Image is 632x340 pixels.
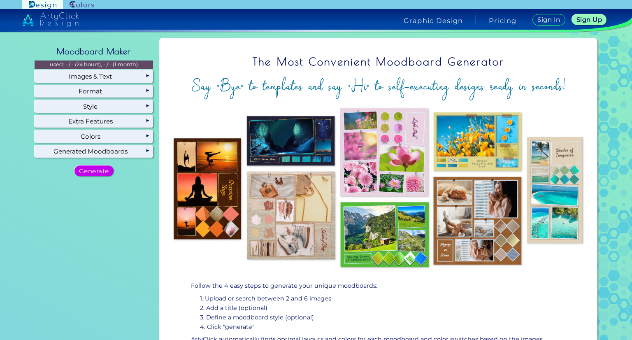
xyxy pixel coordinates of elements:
h5: Sign In [539,17,559,23]
a: Pricing [489,17,516,24]
p: 1. Upload or search between 2 and 6 images 2. Add a title (optional) 3. Define a moodboard style ... [200,294,564,332]
div: Format [35,85,153,98]
div: Colors [35,130,153,142]
h2: Say "Bye" to templates and say "Hi" to self-executing designs ready in seconds! [166,76,591,97]
img: overview.jpg [166,103,591,273]
h2: Moodboard Maker [53,42,135,61]
p: Follow the 4 easy steps to generate your unique moodboards: [191,281,566,291]
a: Sign In [534,14,564,25]
div: Generated Moodboards [35,145,153,158]
h4: Graphic Design [404,17,463,24]
img: ArtyClick Colors logo [70,1,94,9]
a: Sign Up [574,15,605,25]
h1: The Most Convenient Moodboard Generator [166,50,591,73]
p: used: - / - (24 hours), - / - (1 month) [35,61,153,69]
h5: Sign Up [578,17,601,23]
h5: Generate [81,168,107,174]
div: Extra Features [35,115,153,128]
div: Images & Text [35,70,153,82]
div: Style [35,100,153,112]
img: artyclick_design_logo_white_combined_path.svg [22,12,79,27]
